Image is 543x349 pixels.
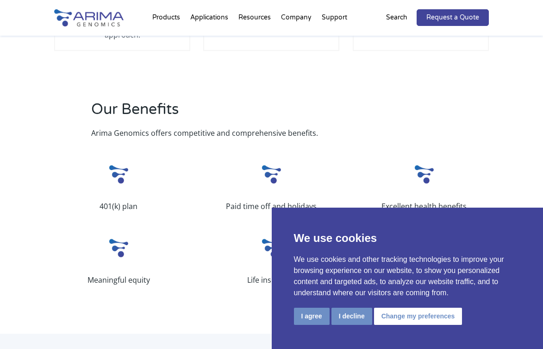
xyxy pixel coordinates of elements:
[207,200,336,212] p: Paid time off and holidays
[294,308,330,325] button: I agree
[417,9,489,26] a: Request a Quote
[374,308,462,325] button: Change my preferences
[257,234,285,262] img: Arima_Small_Logo
[91,99,374,127] h2: Our Benefits
[105,234,132,262] img: Arima_Small_Logo
[410,160,438,188] img: Arima_Small_Logo
[54,200,183,212] p: 401(k) plan
[360,200,488,212] p: Excellent health benefits
[105,160,132,188] img: Arima_Small_Logo
[54,274,183,286] p: Meaningful equity
[386,12,407,24] p: Search
[54,9,124,26] img: Arima-Genomics-logo
[91,127,374,139] p: Arima Genomics offers competitive and comprehensive benefits.
[331,308,372,325] button: I decline
[294,254,521,298] p: We use cookies and other tracking technologies to improve your browsing experience on our website...
[207,274,336,286] p: Life insurance
[294,230,521,247] p: We use cookies
[257,160,285,188] img: Arima_Small_Logo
